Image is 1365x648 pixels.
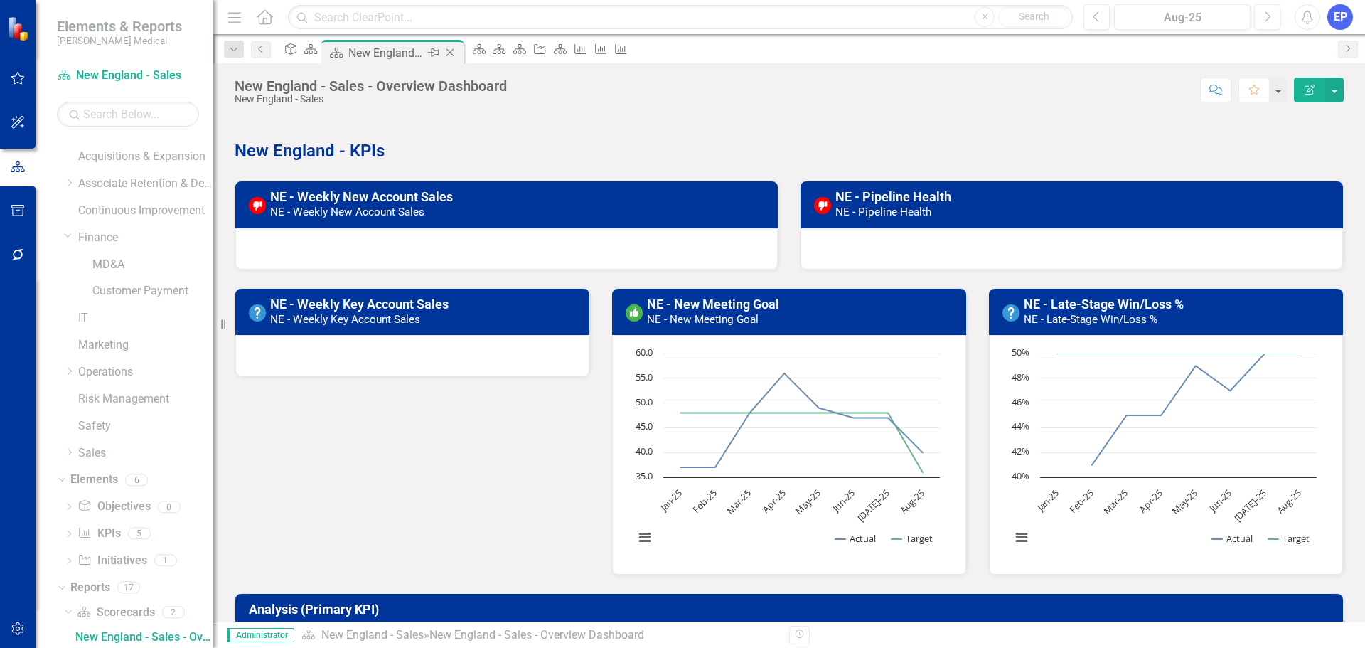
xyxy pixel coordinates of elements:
[835,189,951,204] a: NE - Pipeline Health
[70,472,118,488] a: Elements
[1002,304,1019,322] img: No Information
[1206,487,1234,515] text: Jun-25
[57,35,182,46] small: [PERSON_NAME] Medical
[57,68,199,84] a: New England - Sales
[855,487,892,524] text: [DATE]-25
[78,418,213,435] a: Safety
[57,102,199,127] input: Search Below...
[125,474,148,486] div: 6
[154,555,177,567] div: 1
[636,395,653,408] text: 50.0
[998,7,1069,27] button: Search
[690,487,719,516] text: Feb-25
[78,364,213,381] a: Operations
[348,44,424,62] div: New England - Sales - Overview Dashboard
[1054,351,1302,356] g: Target, line 2 of 2 with 8 data points.
[158,501,181,513] div: 0
[897,487,927,516] text: Aug-25
[128,528,151,540] div: 5
[1137,487,1165,515] text: Apr-25
[117,581,140,593] div: 17
[1327,4,1353,30] button: EP
[835,532,876,545] button: Show Actual
[1268,532,1310,545] button: Show Target
[270,206,424,218] small: NE - Weekly New Account Sales
[270,297,449,312] a: NE - Weekly Key Account Sales
[1024,313,1157,326] small: NE - Late-Stage Win/Loss %
[829,487,857,515] text: Jun-25
[1033,487,1061,515] text: Jan-25
[1212,532,1253,545] button: Show Actual
[235,78,507,94] div: New England - Sales - Overview Dashboard
[636,346,653,358] text: 60.0
[892,532,933,545] button: Show Target
[1169,487,1199,517] text: May-25
[1012,420,1029,432] text: 44%
[1067,487,1096,516] text: Feb-25
[647,297,779,312] a: NE - New Meeting Goal
[249,602,1334,617] h3: Analysis (Primary KPI)
[835,206,931,218] small: NE - Pipeline Health
[57,18,182,35] span: Elements & Reports
[78,337,213,354] a: Marketing
[321,628,424,642] a: New England - Sales
[92,257,213,273] a: MD&A
[78,149,213,165] a: Acquisitions & Expansion
[1019,11,1049,22] span: Search
[77,499,150,515] a: Objectives
[78,310,213,326] a: IT
[270,313,420,326] small: NE - Weekly Key Account Sales
[78,230,213,246] a: Finance
[301,627,778,644] div: »
[636,371,653,383] text: 55.0
[1012,371,1029,383] text: 48%
[1004,346,1324,560] svg: Interactive chart
[249,197,266,214] img: Below Target
[78,203,213,219] a: Continuous Improvement
[78,445,213,462] a: Sales
[92,283,213,299] a: Customer Payment
[235,141,385,161] strong: New England - KPIs
[78,176,213,192] a: Associate Retention & Development
[636,445,653,457] text: 40.0
[227,628,294,642] span: Administrator
[1012,346,1029,358] text: 50%
[1119,9,1246,26] div: Aug-25
[77,553,146,569] a: Initiatives
[162,606,185,618] div: 2
[1114,4,1251,30] button: Aug-25
[288,5,1073,30] input: Search ClearPoint...
[792,487,823,517] text: May-25
[1012,469,1029,482] text: 40%
[814,197,831,214] img: Below Target
[656,487,685,515] text: Jan-25
[235,94,507,105] div: New England - Sales
[627,346,947,560] svg: Interactive chart
[627,346,951,560] div: Chart. Highcharts interactive chart.
[1004,346,1328,560] div: Chart. Highcharts interactive chart.
[78,391,213,408] a: Risk Management
[1231,487,1269,524] text: [DATE]-25
[7,16,32,41] img: ClearPoint Strategy
[75,631,213,644] div: New England - Sales - Overview Dashboard
[1012,528,1032,548] button: View chart menu, Chart
[1024,297,1184,312] a: NE - Late-Stage Win/Loss %
[724,487,754,516] text: Mar-25
[760,487,788,515] text: Apr-25
[429,628,644,642] div: New England - Sales - Overview Dashboard
[77,526,120,542] a: KPIs
[636,469,653,482] text: 35.0
[636,420,653,432] text: 45.0
[270,189,453,204] a: NE - Weekly New Account Sales
[1101,487,1130,516] text: Mar-25
[1274,487,1304,516] text: Aug-25
[1012,445,1029,457] text: 42%
[70,580,110,596] a: Reports
[77,605,154,621] a: Scorecards
[626,304,643,322] img: On or Above Target
[72,625,213,648] a: New England - Sales - Overview Dashboard
[647,313,759,326] small: NE - New Meeting Goal
[1012,395,1029,408] text: 46%
[635,528,655,548] button: View chart menu, Chart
